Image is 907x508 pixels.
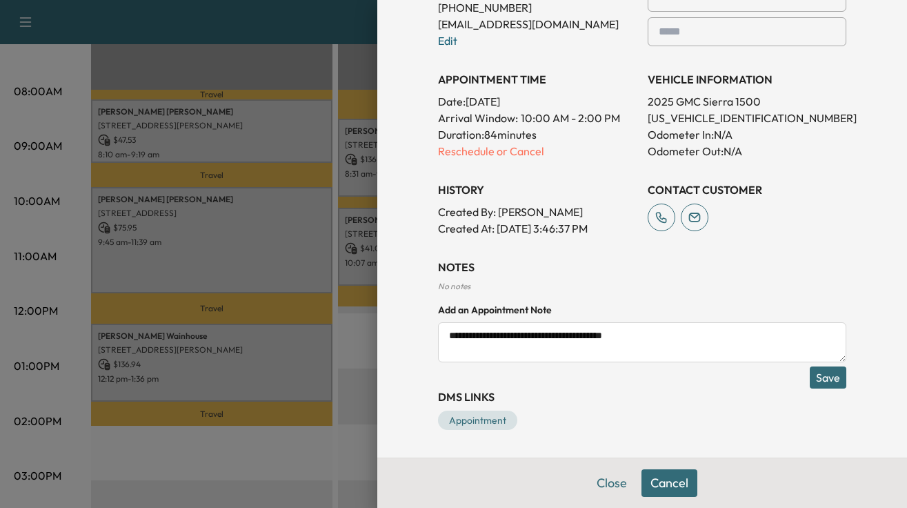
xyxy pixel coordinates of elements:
[438,16,637,32] p: [EMAIL_ADDRESS][DOMAIN_NAME]
[588,469,636,497] button: Close
[648,182,846,198] h3: CONTACT CUSTOMER
[438,126,637,143] p: Duration: 84 minutes
[438,303,846,317] h4: Add an Appointment Note
[810,367,846,389] button: Save
[438,204,637,220] p: Created By : [PERSON_NAME]
[438,71,637,88] h3: APPOINTMENT TIME
[438,182,637,198] h3: History
[438,143,637,159] p: Reschedule or Cancel
[648,126,846,143] p: Odometer In: N/A
[438,93,637,110] p: Date: [DATE]
[438,411,517,430] a: Appointment
[438,220,637,237] p: Created At : [DATE] 3:46:37 PM
[641,469,697,497] button: Cancel
[438,110,637,126] p: Arrival Window:
[521,110,620,126] span: 10:00 AM - 2:00 PM
[438,281,846,292] div: No notes
[438,34,457,48] a: Edit
[438,259,846,275] h3: NOTES
[648,93,846,110] p: 2025 GMC Sierra 1500
[648,143,846,159] p: Odometer Out: N/A
[648,71,846,88] h3: VEHICLE INFORMATION
[438,389,846,405] h3: DMS Links
[648,110,846,126] p: [US_VEHICLE_IDENTIFICATION_NUMBER]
